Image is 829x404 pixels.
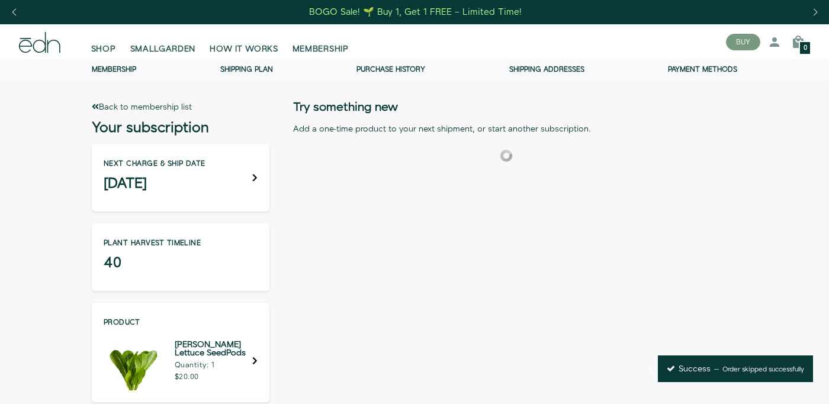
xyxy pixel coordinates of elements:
[309,3,523,21] a: BOGO Sale! 🌱 Buy 1, Get 1 FREE – Limited Time!
[175,362,252,369] p: Quantity: 1
[92,122,269,134] h3: Your subscription
[726,34,760,50] button: BUY
[711,365,804,375] p: Order skipped successfully
[356,65,425,75] a: Purchase history
[91,43,116,55] span: SHOP
[104,331,163,390] img: Bibb Lettuce SeedPods
[123,29,203,55] a: SMALLGARDEN
[293,123,737,135] div: Add a one-time product to your next shipment, or start another subscription.
[804,45,807,52] span: 0
[104,319,258,326] p: Product
[104,178,205,190] h3: [DATE]
[92,101,192,113] a: Back to membership list
[293,101,737,113] h2: Try something new
[104,161,205,168] p: Next charge & ship date
[285,29,356,55] a: MEMBERSHIP
[220,65,273,75] a: Shipping Plan
[509,65,584,75] a: Shipping addresses
[175,374,252,381] p: $20.00
[92,65,136,75] a: Membership
[92,303,269,402] div: Edit Product
[130,43,196,55] span: SMALLGARDEN
[210,43,278,55] span: HOW IT WORKS
[309,6,522,18] div: BOGO Sale! 🌱 Buy 1, Get 1 FREE – Limited Time!
[84,29,123,55] a: SHOP
[203,29,285,55] a: HOW IT WORKS
[175,341,252,357] h5: [PERSON_NAME] Lettuce SeedPods
[667,363,711,375] span: Success
[293,43,349,55] span: MEMBERSHIP
[668,65,737,75] a: Payment methods
[92,144,269,211] div: Next charge & ship date [DATE]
